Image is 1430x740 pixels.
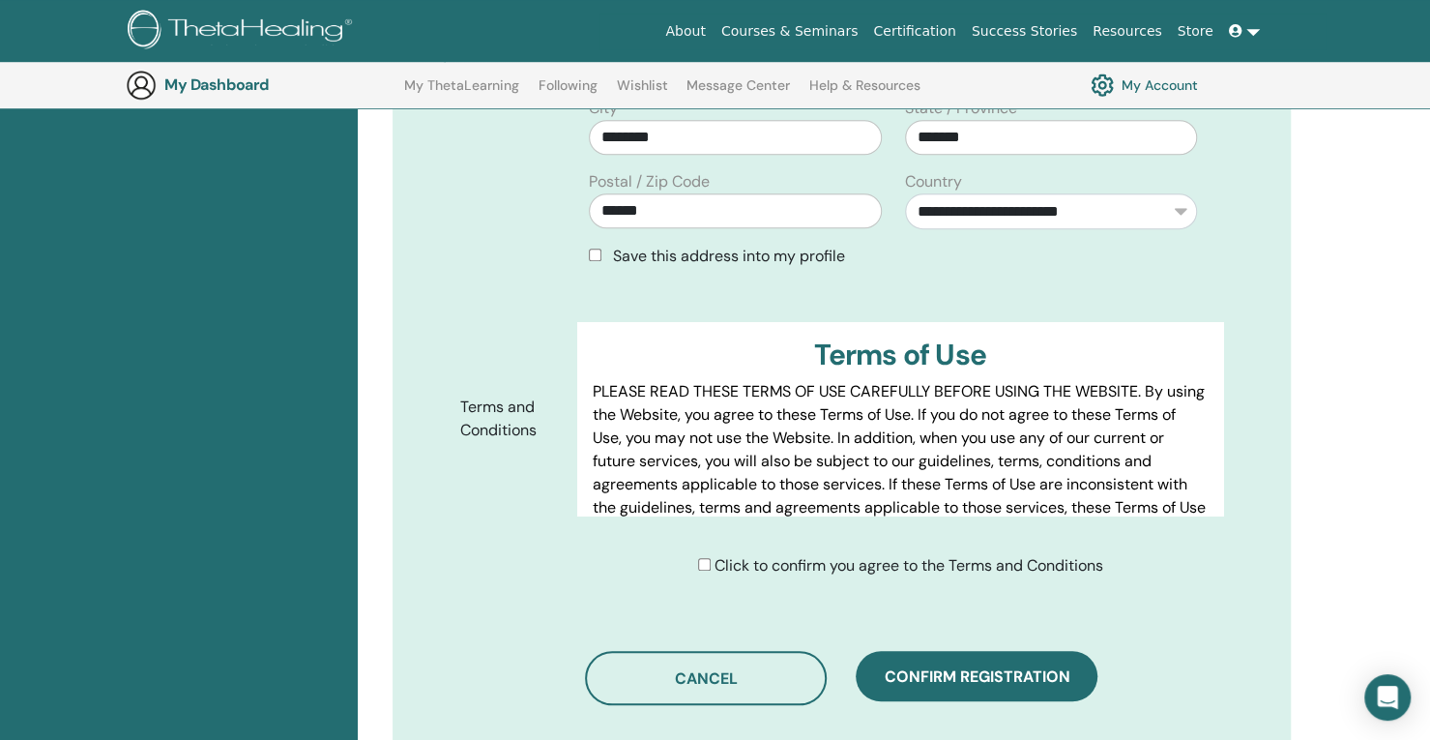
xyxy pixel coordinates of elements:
[715,555,1103,576] span: Click to confirm you agree to the Terms and Conditions
[613,246,845,266] span: Save this address into my profile
[589,170,710,193] label: Postal / Zip Code
[164,75,358,94] h3: My Dashboard
[905,170,962,193] label: Country
[593,338,1208,372] h3: Terms of Use
[585,651,827,705] button: Cancel
[1091,69,1198,102] a: My Account
[884,666,1069,687] span: Confirm registration
[856,651,1097,701] button: Confirm registration
[1085,14,1170,49] a: Resources
[593,380,1208,543] p: PLEASE READ THESE TERMS OF USE CAREFULLY BEFORE USING THE WEBSITE. By using the Website, you agre...
[589,97,618,120] label: City
[714,14,866,49] a: Courses & Seminars
[128,10,359,53] img: logo.png
[675,668,738,689] span: Cancel
[1091,69,1114,102] img: cog.svg
[657,14,713,49] a: About
[1364,674,1411,721] div: Open Intercom Messenger
[809,77,920,108] a: Help & Resources
[964,14,1085,49] a: Success Stories
[126,70,157,101] img: generic-user-icon.jpg
[404,77,519,108] a: My ThetaLearning
[686,77,790,108] a: Message Center
[865,14,963,49] a: Certification
[446,389,578,449] label: Terms and Conditions
[617,77,668,108] a: Wishlist
[539,77,598,108] a: Following
[1170,14,1221,49] a: Store
[905,97,1017,120] label: State / Province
